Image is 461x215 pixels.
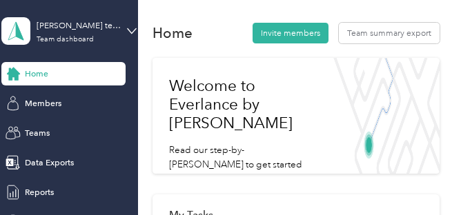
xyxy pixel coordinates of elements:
span: Members [25,97,61,110]
button: Team summary export [339,23,440,43]
span: Teams [25,127,50,139]
span: Home [25,68,48,80]
div: [PERSON_NAME] team [37,19,123,32]
button: Invite members [253,23,328,43]
h1: Welcome to Everlance by [PERSON_NAME] [169,76,312,132]
h1: Home [153,27,193,39]
iframe: Everlance-gr Chat Button Frame [384,138,461,215]
div: Team dashboard [37,36,94,43]
span: Reports [25,186,54,198]
img: Welcome to everlance [329,58,440,174]
span: Data Exports [25,156,74,169]
p: Read our step-by-[PERSON_NAME] to get started on your own, so you can start saving [DATE]. [169,143,312,201]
